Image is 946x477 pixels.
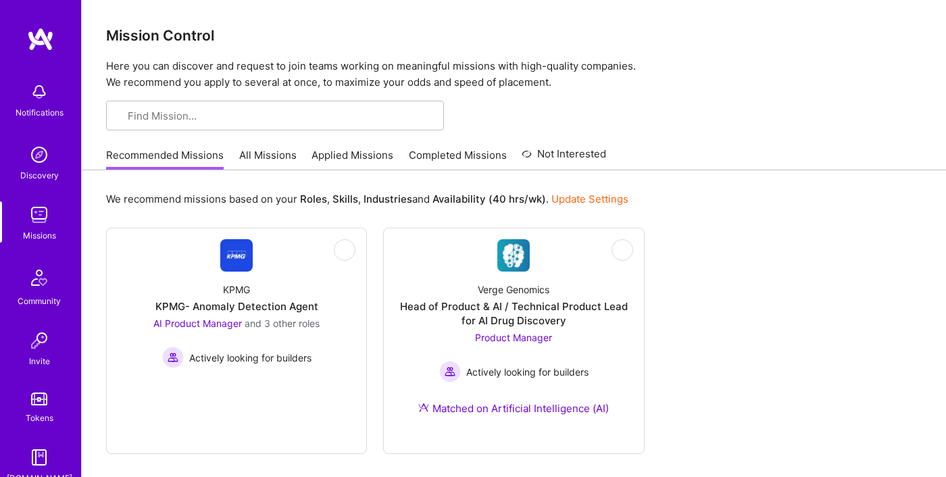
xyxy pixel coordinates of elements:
img: guide book [26,444,53,471]
div: KPMG [223,282,250,297]
span: AI Product Manager [153,318,242,329]
img: tokens [31,393,47,405]
img: Actively looking for builders [162,347,184,368]
b: Roles [300,193,327,205]
b: Industries [364,193,412,205]
a: Completed Missions [409,148,507,170]
a: Update Settings [551,193,628,205]
span: and 3 other roles [245,318,320,329]
div: Matched on Artificial Intelligence (AI) [418,401,609,416]
span: Actively looking for builders [466,365,589,379]
img: bell [26,78,53,105]
div: Verge Genomics [478,282,549,297]
div: Discovery [20,168,59,182]
a: Applied Missions [312,148,393,170]
a: Recommended Missions [106,148,224,170]
p: Here you can discover and request to join teams working on meaningful missions with high-quality ... [106,58,922,91]
img: Ateam Purple Icon [418,402,429,413]
a: Company LogoKPMGKPMG- Anomaly Detection AgentAI Product Manager and 3 other rolesActively looking... [118,239,355,432]
img: Actively looking for builders [439,361,461,382]
div: Invite [29,354,50,368]
div: Head of Product & AI / Technical Product Lead for AI Drug Discovery [395,299,632,328]
i: icon EyeClosed [339,245,350,255]
div: Tokens [26,411,53,425]
img: logo [27,27,54,51]
div: Community [18,294,61,308]
div: Notifications [16,105,64,120]
a: Not Interested [522,146,606,170]
img: Invite [26,327,53,354]
img: Company Logo [220,239,253,272]
img: discovery [26,141,53,168]
p: We recommend missions based on your , , and . [106,192,628,206]
b: Skills [332,193,358,205]
img: teamwork [26,201,53,228]
span: Product Manager [475,332,552,343]
h3: Mission Control [106,27,922,44]
div: KPMG- Anomaly Detection Agent [155,299,318,313]
i: icon EyeClosed [617,245,628,255]
b: Availability (40 hrs/wk) [432,193,546,205]
div: Missions [23,228,56,243]
i: icon SearchGrey [117,111,127,122]
span: Actively looking for builders [189,351,312,365]
a: Company LogoVerge GenomicsHead of Product & AI / Technical Product Lead for AI Drug DiscoveryProd... [395,239,632,432]
a: All Missions [239,148,297,170]
img: Community [23,261,55,294]
img: Company Logo [497,239,530,272]
input: Find Mission... [128,109,433,123]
